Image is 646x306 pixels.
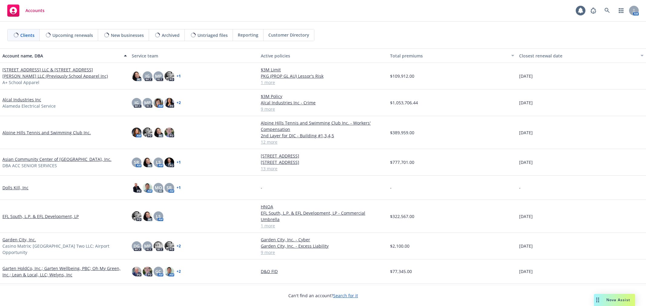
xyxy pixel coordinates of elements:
span: $389,959.00 [390,129,414,136]
span: MP [144,99,151,106]
a: [STREET_ADDRESS] [261,159,385,165]
a: Garden City, Inc. [2,236,36,243]
button: Total premiums [388,48,517,63]
a: + 1 [177,161,181,164]
img: photo [164,128,174,137]
span: [DATE] [519,73,533,79]
span: [DATE] [519,159,533,165]
span: [DATE] [519,99,533,106]
span: $322,567.00 [390,213,414,220]
a: [STREET_ADDRESS] [261,153,385,159]
a: Garten HoldCo, Inc.; Garten Wellbeing, PBC; Oh My Green, Inc.; Lean & Local, LLC; Welyns, Inc [2,265,127,278]
span: GC [155,268,161,275]
a: + 1 [177,74,181,78]
span: SR [134,159,139,165]
span: JG [134,99,139,106]
div: Active policies [261,53,385,59]
a: Alpine Hills Tennis and Swimming Club Inc. - Workers' Compensation [261,120,385,132]
span: Archived [162,32,180,38]
div: Drag to move [594,294,601,306]
a: 13 more [261,165,385,172]
a: Alpine Hills Tennis and Swimming Club Inc. [2,129,91,136]
a: $3M Policy [261,93,385,99]
span: Accounts [25,8,45,13]
span: $109,912.00 [390,73,414,79]
img: photo [164,241,174,251]
span: DG [134,243,140,249]
a: + 2 [177,270,181,273]
span: DBA ACC SENIOR SERVICES [2,162,57,169]
a: PKG (PROP GL AU) Lessor's Risk [261,73,385,79]
a: Search [601,5,613,17]
img: photo [143,128,152,137]
a: 12 more [261,139,385,145]
span: [DATE] [519,129,533,136]
div: Service team [132,53,256,59]
span: SR [167,184,172,191]
span: $1,053,706.44 [390,99,418,106]
span: Clients [20,32,35,38]
span: [DATE] [519,213,533,220]
span: Upcoming renewals [52,32,93,38]
span: $777,701.00 [390,159,414,165]
img: photo [132,211,141,221]
a: Alcal Industries Inc [2,96,41,103]
span: [DATE] [519,268,533,275]
span: [DATE] [519,243,533,249]
img: photo [143,267,152,276]
a: 9 more [261,249,385,256]
div: Account name, DBA [2,53,120,59]
a: HNOA [261,203,385,210]
button: Nova Assist [594,294,635,306]
img: photo [132,128,141,137]
img: photo [143,183,152,193]
span: LS [156,159,161,165]
span: LS [156,213,161,220]
a: + 2 [177,244,181,248]
img: photo [164,98,174,108]
span: Casino Matrix; [GEOGRAPHIC_DATA] Two LLC; Airport Opportunity [2,243,127,256]
span: - [390,184,392,191]
div: Closest renewal date [519,53,637,59]
a: 1 more [261,223,385,229]
span: New businesses [111,32,144,38]
a: Dolls Kill, Inc [2,184,28,191]
a: D&O FID [261,268,385,275]
img: photo [154,241,163,251]
a: [STREET_ADDRESS] LLC & [STREET_ADDRESS][PERSON_NAME] LLC (Previously School Apparel Inc) [2,67,127,79]
a: Search for it [333,293,358,298]
span: JG [145,73,150,79]
a: 1 more [261,79,385,86]
span: Nova Assist [606,297,630,302]
img: photo [132,71,141,81]
img: photo [143,211,152,221]
img: photo [132,267,141,276]
span: $77,345.00 [390,268,412,275]
a: $3M Limit [261,67,385,73]
a: Garden City, Inc. - Excess Liability [261,243,385,249]
img: photo [132,183,141,193]
button: Active policies [258,48,388,63]
img: photo [154,98,163,108]
span: MP [155,73,162,79]
a: EFL South, L.P. & EFL Development, LP [2,213,79,220]
a: Accounts [5,2,47,19]
div: Total premiums [390,53,508,59]
img: photo [164,71,174,81]
a: Garden City, Inc. - Cyber [261,236,385,243]
span: - [261,184,262,191]
span: - [519,184,521,191]
a: EFL South, L.P. & EFL Development, LP - Commercial Umbrella [261,210,385,223]
img: photo [164,267,174,276]
a: Asian Community Center of [GEOGRAPHIC_DATA], Inc. [2,156,111,162]
a: 9 more [261,106,385,112]
span: Customer Directory [268,32,309,38]
a: 2nd Layer for DIC - Building #1,3,4,5 [261,132,385,139]
button: Closest renewal date [517,48,646,63]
